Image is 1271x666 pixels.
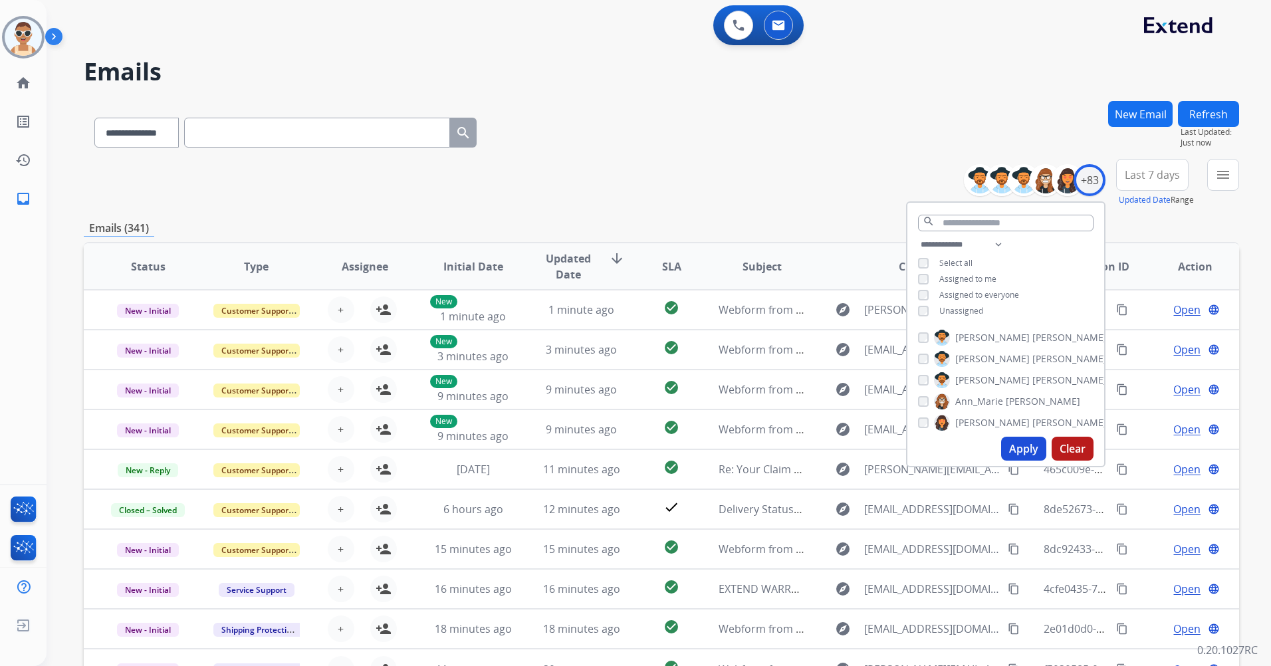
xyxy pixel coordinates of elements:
mat-icon: content_copy [1116,543,1128,555]
mat-icon: content_copy [1116,503,1128,515]
button: + [328,536,354,562]
span: Assigned to me [939,273,996,284]
mat-icon: person_add [376,541,392,557]
span: Updated Date [538,251,598,282]
span: + [338,382,344,397]
mat-icon: history [15,152,31,168]
span: Assigned to everyone [939,289,1019,300]
span: New - Initial [117,344,179,358]
span: [PERSON_NAME] [955,331,1030,344]
span: New - Initial [117,384,179,397]
span: 12 minutes ago [543,502,620,516]
div: +83 [1074,164,1105,196]
span: 9 minutes ago [437,389,509,403]
span: 8de52673-7879-43eb-92fe-103cf7839d64 [1044,502,1244,516]
mat-icon: language [1208,503,1220,515]
mat-icon: person_add [376,621,392,637]
span: [PERSON_NAME] [955,374,1030,387]
span: 11 minutes ago [543,462,620,477]
span: Last 7 days [1125,172,1180,177]
mat-icon: check_circle [663,340,679,356]
mat-icon: person_add [376,461,392,477]
span: 18 minutes ago [543,621,620,636]
mat-icon: check_circle [663,539,679,555]
span: 15 minutes ago [543,542,620,556]
p: New [430,335,457,348]
span: + [338,421,344,437]
span: Customer Support [213,344,300,358]
mat-icon: explore [835,541,851,557]
span: [PERSON_NAME] [955,352,1030,366]
span: Webform from [PERSON_NAME][EMAIL_ADDRESS][DOMAIN_NAME] on [DATE] [719,302,1102,317]
span: Open [1173,581,1201,597]
span: Service Support [219,583,294,597]
span: 16 minutes ago [543,582,620,596]
mat-icon: explore [835,581,851,597]
span: 3 minutes ago [546,342,617,357]
mat-icon: language [1208,384,1220,395]
span: Customer [899,259,951,275]
span: Webform from [EMAIL_ADDRESS][DOMAIN_NAME] on [DATE] [719,542,1020,556]
span: 15 minutes ago [435,542,512,556]
mat-icon: content_copy [1116,463,1128,475]
mat-icon: person_add [376,342,392,358]
span: Webform from [EMAIL_ADDRESS][DOMAIN_NAME] on [DATE] [719,621,1020,636]
span: Open [1173,342,1201,358]
span: New - Initial [117,304,179,318]
img: avatar [5,19,42,56]
span: Just now [1181,138,1239,148]
mat-icon: menu [1215,167,1231,183]
span: [PERSON_NAME] [1032,331,1107,344]
span: 9 minutes ago [546,422,617,437]
span: + [338,541,344,557]
span: Open [1173,382,1201,397]
span: Open [1173,302,1201,318]
button: Last 7 days [1116,159,1189,191]
span: Customer Support [213,463,300,477]
span: Closed – Solved [111,503,185,517]
span: New - Initial [117,583,179,597]
span: [PERSON_NAME] [1006,395,1080,408]
mat-icon: language [1208,583,1220,595]
span: + [338,302,344,318]
span: [EMAIL_ADDRESS][DOMAIN_NAME] [864,621,1000,637]
span: [PERSON_NAME] [1032,416,1107,429]
button: + [328,615,354,642]
p: New [430,375,457,388]
span: + [338,501,344,517]
span: [PERSON_NAME] [1032,374,1107,387]
span: Last Updated: [1181,127,1239,138]
button: Clear [1052,437,1094,461]
span: Range [1119,194,1194,205]
mat-icon: list_alt [15,114,31,130]
span: 3 minutes ago [437,349,509,364]
mat-icon: language [1208,344,1220,356]
mat-icon: content_copy [1008,503,1020,515]
mat-icon: language [1208,304,1220,316]
mat-icon: content_copy [1116,623,1128,635]
span: Open [1173,621,1201,637]
mat-icon: content_copy [1116,344,1128,356]
button: New Email [1108,101,1173,127]
span: 9 minutes ago [437,429,509,443]
mat-icon: check [663,499,679,515]
mat-icon: content_copy [1008,583,1020,595]
mat-icon: content_copy [1008,623,1020,635]
span: Delivery Status Notification (Failure) [719,502,898,516]
span: [PERSON_NAME][EMAIL_ADDRESS][DOMAIN_NAME] [864,302,1000,318]
mat-icon: explore [835,342,851,358]
p: Emails (341) [84,220,154,237]
span: + [338,461,344,477]
button: Updated Date [1119,195,1171,205]
span: + [338,581,344,597]
span: Status [131,259,166,275]
mat-icon: content_copy [1008,543,1020,555]
th: Action [1131,243,1239,290]
span: Open [1173,501,1201,517]
span: EXTEND WARRANTY DAILY REPORT [719,582,891,596]
span: 9 minutes ago [546,382,617,397]
span: New - Initial [117,623,179,637]
button: + [328,296,354,323]
span: Shipping Protection [213,623,304,637]
span: 18 minutes ago [435,621,512,636]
